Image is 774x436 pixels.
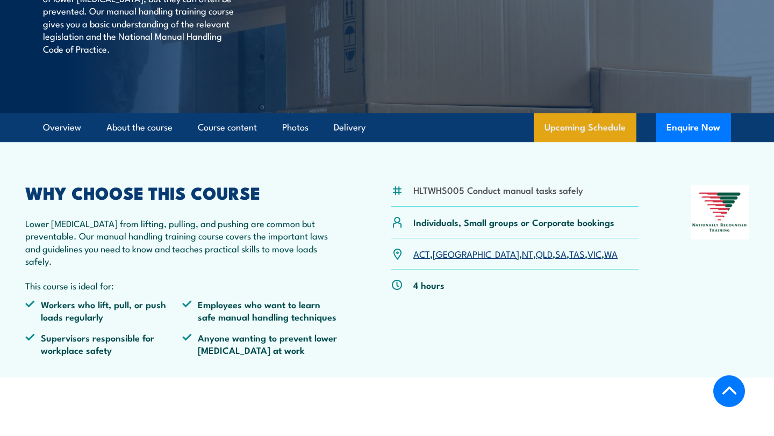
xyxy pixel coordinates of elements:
[413,279,445,291] p: 4 hours
[413,216,614,228] p: Individuals, Small groups or Corporate bookings
[25,185,339,200] h2: WHY CHOOSE THIS COURSE
[555,247,567,260] a: SA
[569,247,585,260] a: TAS
[198,113,257,142] a: Course content
[587,247,601,260] a: VIC
[604,247,618,260] a: WA
[522,247,533,260] a: NT
[106,113,173,142] a: About the course
[182,331,339,357] li: Anyone wanting to prevent lower [MEDICAL_DATA] at work
[433,247,519,260] a: [GEOGRAPHIC_DATA]
[25,331,182,357] li: Supervisors responsible for workplace safety
[534,113,636,142] a: Upcoming Schedule
[25,298,182,323] li: Workers who lift, pull, or push loads regularly
[691,185,749,239] img: Nationally Recognised Training logo.
[282,113,309,142] a: Photos
[25,279,339,292] p: This course is ideal for:
[334,113,365,142] a: Delivery
[43,113,81,142] a: Overview
[182,298,339,323] li: Employees who want to learn safe manual handling techniques
[413,247,430,260] a: ACT
[656,113,731,142] button: Enquire Now
[413,248,618,260] p: , , , , , , ,
[25,217,339,267] p: Lower [MEDICAL_DATA] from lifting, pulling, and pushing are common but preventable. Our manual ha...
[536,247,553,260] a: QLD
[413,184,583,196] li: HLTWHS005 Conduct manual tasks safely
